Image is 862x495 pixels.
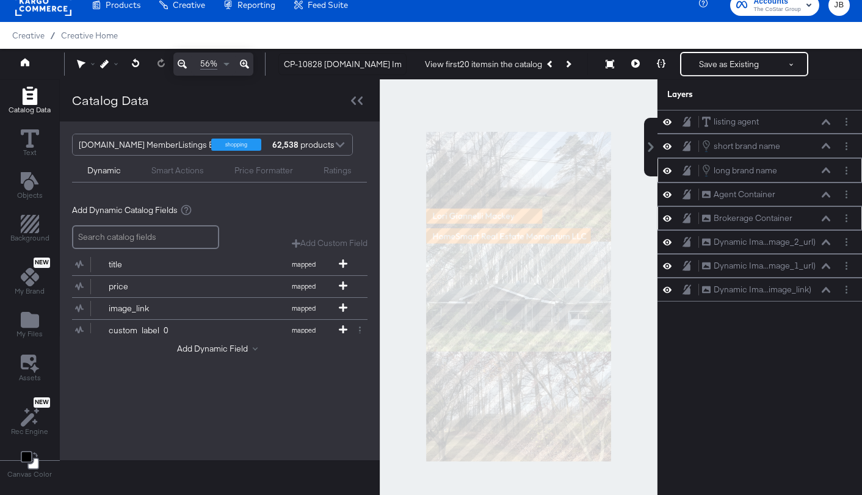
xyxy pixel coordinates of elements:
div: title [109,259,197,270]
div: custom_label_0mapped [72,320,368,341]
span: Objects [17,190,43,200]
div: pricemapped [72,276,368,297]
div: image_link [109,303,197,314]
button: Assets [12,351,48,386]
span: Text [23,148,37,157]
span: Canvas Color [7,469,52,479]
button: Layer Options [840,115,853,128]
div: products [270,134,307,155]
span: mapped [270,282,337,291]
span: My Files [16,329,43,339]
div: listing agent [714,116,759,128]
div: titlemapped [72,254,368,275]
button: custom_label_0mapped [72,320,352,341]
div: Dynamic Ima...mage_2_url)Layer Options [657,230,862,254]
div: Dynamic Ima...image_link)Layer Options [657,278,862,302]
span: Catalog Data [9,105,51,115]
button: Text [13,126,46,161]
span: / [45,31,61,40]
button: Layer Options [840,164,853,177]
button: Layer Options [840,212,853,225]
div: View first 20 items in the catalog [425,59,542,70]
div: [DOMAIN_NAME] MemberListings EST [79,134,223,155]
button: Layer Options [840,283,853,296]
div: Dynamic [87,165,121,176]
span: My Brand [15,286,45,296]
button: Add Files [9,308,50,343]
span: Background [10,233,49,243]
button: Add Dynamic Field [177,343,263,355]
div: Brokerage Container [714,212,792,224]
div: Ratings [324,165,352,176]
span: New [34,399,50,406]
div: long brand name [714,165,777,176]
span: Creative [12,31,45,40]
button: pricemapped [72,276,352,297]
button: Previous Product [542,53,559,75]
div: price [109,281,197,292]
div: image_linkmapped [72,298,368,319]
span: The CoStar Group [753,5,801,15]
button: Layer Options [840,236,853,248]
span: mapped [270,260,337,269]
div: Dynamic Ima...image_link) [714,284,811,295]
div: Dynamic Ima...mage_1_url)Layer Options [657,254,862,278]
button: NewRec Engine [4,394,56,440]
div: short brand name [714,140,780,152]
div: Layers [667,89,792,100]
span: Rec Engine [11,427,48,436]
div: short brand nameLayer Options [657,134,862,158]
button: Dynamic Ima...mage_2_url) [701,236,816,248]
div: Agent ContainerLayer Options [657,182,862,206]
div: listing agentLayer Options [657,110,862,134]
button: titlemapped [72,254,352,275]
div: shopping [211,139,261,151]
div: Smart Actions [151,165,204,176]
div: Catalog Data [72,92,149,109]
button: Add Rectangle [1,84,58,118]
button: image_linkmapped [72,298,352,319]
div: long brand nameLayer Options [657,158,862,182]
button: Layer Options [840,140,853,153]
button: Agent Container [701,188,776,201]
button: Save as Existing [681,53,777,75]
span: Add Dynamic Catalog Fields [72,204,178,216]
div: Price Formatter [234,165,293,176]
div: custom_label_0 [109,325,197,336]
button: Brokerage Container [701,212,793,225]
button: Dynamic Ima...image_link) [701,283,812,296]
strong: 62,538 [270,134,300,155]
button: short brand name [701,139,781,153]
button: Add Rectangle [3,212,57,247]
button: Layer Options [840,188,853,201]
button: Layer Options [840,259,853,272]
div: Agent Container [714,189,775,200]
div: Brokerage ContainerLayer Options [657,206,862,230]
button: Next Product [559,53,576,75]
span: Assets [19,373,41,383]
button: long brand name [701,164,778,177]
span: 56% [200,58,217,70]
button: Add Text [10,169,50,204]
div: Dynamic Ima...mage_1_url) [714,260,816,272]
button: NewMy Brand [7,255,52,300]
span: mapped [270,304,337,313]
span: mapped [270,326,337,334]
span: New [34,259,50,267]
button: listing agent [701,115,759,128]
div: Dynamic Ima...mage_2_url) [714,236,816,248]
button: Add Custom Field [292,237,368,249]
input: Search catalog fields [72,225,219,249]
a: Creative Home [61,31,118,40]
button: Dynamic Ima...mage_1_url) [701,259,816,272]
